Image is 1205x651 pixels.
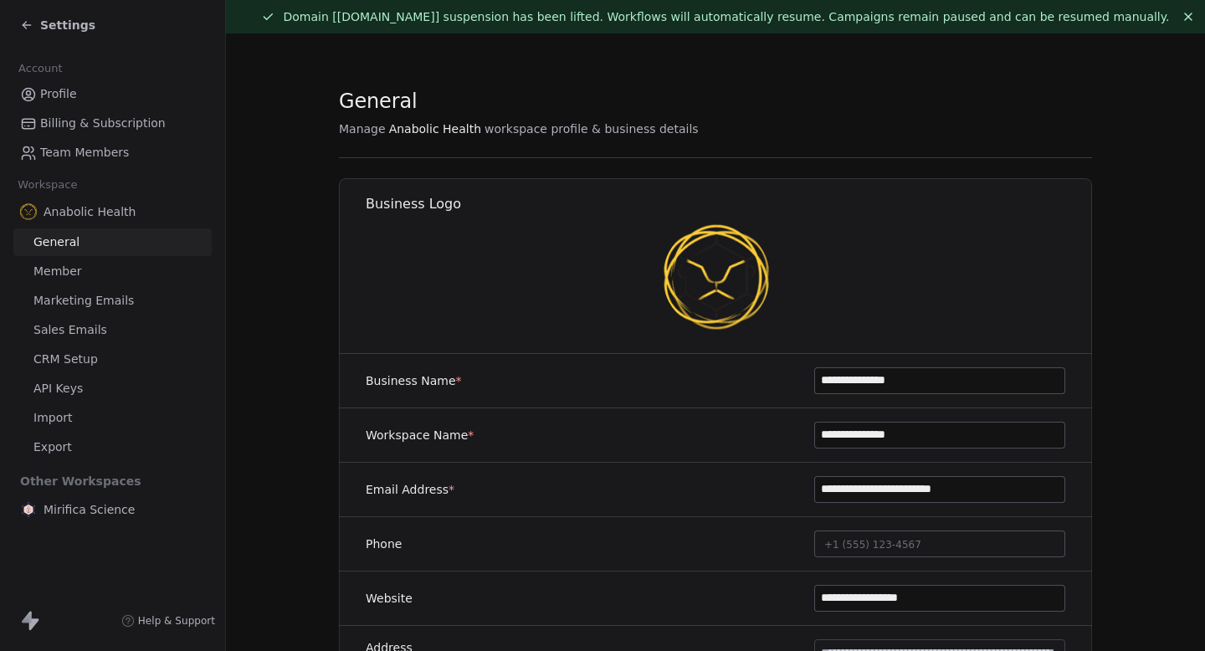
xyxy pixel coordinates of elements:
[13,287,212,315] a: Marketing Emails
[20,501,37,518] img: MIRIFICA%20science_logo_icon-big.png
[138,614,215,628] span: Help & Support
[13,139,212,167] a: Team Members
[33,351,98,368] span: CRM Setup
[814,531,1065,557] button: +1 (555) 123-4567
[13,433,212,461] a: Export
[33,321,107,339] span: Sales Emails
[339,120,386,137] span: Manage
[33,233,79,251] span: General
[13,468,148,495] span: Other Workspaces
[366,481,454,498] label: Email Address
[13,228,212,256] a: General
[13,80,212,108] a: Profile
[485,120,699,137] span: workspace profile & business details
[663,223,770,331] img: Anabolic-Health-Icon-192.png
[33,292,134,310] span: Marketing Emails
[389,120,481,137] span: Anabolic Health
[40,85,77,103] span: Profile
[40,17,95,33] span: Settings
[13,316,212,344] a: Sales Emails
[33,263,82,280] span: Member
[33,438,72,456] span: Export
[20,203,37,220] img: Anabolic-Health-Icon-192.png
[33,409,72,427] span: Import
[13,110,212,137] a: Billing & Subscription
[33,380,83,397] span: API Keys
[40,115,166,132] span: Billing & Subscription
[824,539,921,551] span: +1 (555) 123-4567
[13,404,212,432] a: Import
[11,172,85,197] span: Workspace
[366,372,462,389] label: Business Name
[44,501,135,518] span: Mirifica Science
[121,614,215,628] a: Help & Support
[20,17,95,33] a: Settings
[366,590,413,607] label: Website
[366,536,402,552] label: Phone
[40,144,129,161] span: Team Members
[366,195,1093,213] h1: Business Logo
[13,375,212,402] a: API Keys
[339,89,418,114] span: General
[366,427,474,443] label: Workspace Name
[11,56,69,81] span: Account
[13,346,212,373] a: CRM Setup
[283,10,1169,23] span: Domain [[DOMAIN_NAME]] suspension has been lifted. Workflows will automatically resume. Campaigns...
[44,203,136,220] span: Anabolic Health
[13,258,212,285] a: Member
